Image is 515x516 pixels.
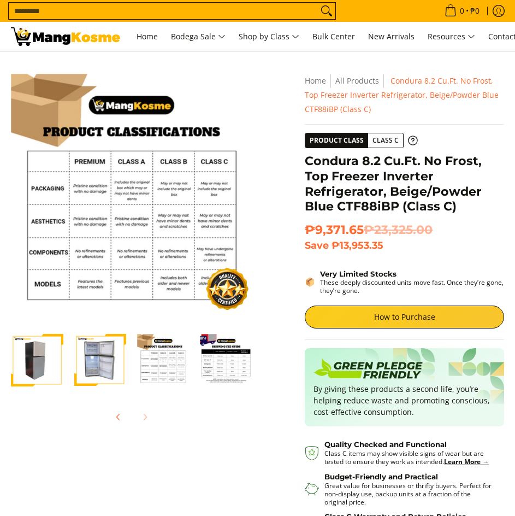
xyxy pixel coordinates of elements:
img: Condura 8.2 Cu.Ft. No Frost, Top Freezer Inverter Refrigerator, Beige/Powder Blue CTF88iBP (Class... [74,334,127,386]
a: Bulk Center [307,22,360,51]
span: Home [137,31,158,42]
a: Bodega Sale [165,22,231,51]
del: ₱23,325.00 [364,222,433,238]
img: Condura 8.2 Cu.Ft. No Frost, Top Freezer Inverter Refrigerator, Beige/Powder Blue CTF88iBP (Class C) [11,74,252,315]
a: Home [131,22,163,51]
nav: Breadcrumbs [305,74,504,116]
button: Previous [106,405,131,429]
img: Condura 8.2 Cu.Ft. No Frost, Top Freezer Inverter Refrigerator, Beige/Powder Blue CTF88iBP (Class... [137,334,190,386]
span: New Arrivals [368,31,415,42]
span: 0 [458,7,466,15]
span: ₱0 [469,7,481,15]
span: Bulk Center [312,31,355,42]
span: Condura 8.2 Cu.Ft. No Frost, Top Freezer Inverter Refrigerator, Beige/Powder Blue CTF88iBP (Class C) [305,75,499,114]
a: Product Class Class C [305,133,418,148]
a: All Products [335,75,379,86]
button: Search [318,3,335,19]
span: Bodega Sale [171,30,226,44]
a: New Arrivals [363,22,420,51]
span: • [441,5,483,17]
p: By giving these products a second life, you’re helping reduce waste and promoting conscious, cost... [313,383,495,418]
a: Resources [422,22,481,51]
p: Class C items may show visible signs of wear but are tested to ensure they work as intended. [324,449,493,466]
a: Learn More → [444,457,489,466]
a: How to Purchase [305,306,504,329]
strong: Budget-Friendly and Practical [324,472,438,481]
span: Resources [428,30,475,44]
a: Shop by Class [233,22,305,51]
span: ₱9,371.65 [305,222,433,238]
span: Save [305,239,329,251]
strong: Very Limited Stocks [320,269,396,278]
img: Badge sustainability green pledge friendly [313,357,423,383]
strong: Quality Checked and Functional [324,440,447,449]
p: Great value for businesses or thrifty buyers. Perfect for non-display use, backup units at a frac... [324,482,493,506]
span: Class C [368,134,403,148]
img: Condura 8.2 Cu.Ft. Be U Ref Beige/Powder Blue (Class C) l Mang Kosme [11,27,120,46]
a: Home [305,75,326,86]
span: Shop by Class [239,30,299,44]
span: ₱13,953.35 [332,239,383,251]
img: Condura 8.2 Cu.Ft. No Frost, Top Freezer Inverter Refrigerator, Beige/Powder Blue CTF88iBP (Class... [200,334,253,386]
h1: Condura 8.2 Cu.Ft. No Frost, Top Freezer Inverter Refrigerator, Beige/Powder Blue CTF88iBP (Class C) [305,154,504,214]
span: Product Class [305,133,368,148]
img: Condura 8.2 Cu.Ft. No Frost, Top Freezer Inverter Refrigerator, Beige/Powder Blue CTF88iBP (Class... [11,334,63,386]
p: These deeply discounted units move fast. Once they’re gone, they’re gone. [320,278,504,295]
